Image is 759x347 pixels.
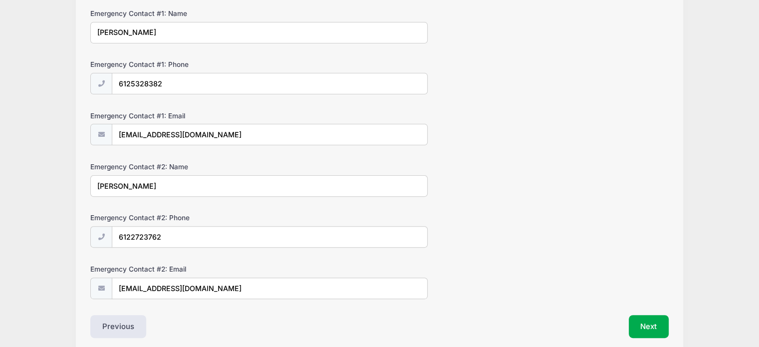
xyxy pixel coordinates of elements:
[112,278,428,299] input: email@email.com
[90,59,283,69] label: Emergency Contact #1: Phone
[90,162,283,172] label: Emergency Contact #2: Name
[90,213,283,223] label: Emergency Contact #2: Phone
[629,315,669,338] button: Next
[112,73,428,94] input: (xxx) xxx-xxxx
[90,315,146,338] button: Previous
[112,124,428,145] input: email@email.com
[90,264,283,274] label: Emergency Contact #2: Email
[112,226,428,248] input: (xxx) xxx-xxxx
[90,111,283,121] label: Emergency Contact #1: Email
[90,8,283,18] label: Emergency Contact #1: Name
